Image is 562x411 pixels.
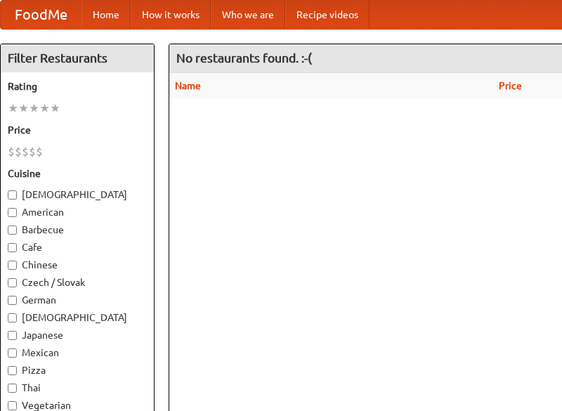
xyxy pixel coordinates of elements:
a: FoodMe [1,1,81,29]
input: Chinese [8,261,17,270]
li: $ [29,144,36,159]
label: Pizza [8,363,147,377]
li: ★ [18,100,29,116]
li: ★ [39,100,50,116]
li: $ [22,144,29,159]
h5: Cuisine [8,167,147,181]
label: Cafe [8,240,147,254]
a: Price [499,80,522,91]
label: Chinese [8,258,147,272]
input: Japanese [8,331,17,340]
input: [DEMOGRAPHIC_DATA] [8,190,17,200]
label: Czech / Slovak [8,275,147,289]
input: Barbecue [8,226,17,235]
ng-pluralize: No restaurants found. :-( [176,51,312,65]
a: How it works [131,1,211,29]
input: Czech / Slovak [8,278,17,287]
input: Mexican [8,348,17,358]
input: [DEMOGRAPHIC_DATA] [8,313,17,322]
label: Barbecue [8,223,147,237]
a: Recipe videos [285,1,370,29]
label: Japanese [8,328,147,342]
h5: Price [8,123,147,137]
input: German [8,296,17,305]
label: Mexican [8,346,147,360]
input: Thai [8,384,17,393]
h4: Filter Restaurants [1,44,154,72]
input: Vegetarian [8,401,17,410]
li: ★ [8,100,18,116]
label: German [8,293,147,307]
label: [DEMOGRAPHIC_DATA] [8,311,147,325]
label: American [8,205,147,219]
a: Name [175,80,201,91]
li: ★ [50,100,60,116]
a: Who we are [211,1,285,29]
h5: Rating [8,79,147,93]
input: Cafe [8,243,17,252]
li: $ [36,144,43,159]
input: Pizza [8,366,17,375]
label: Thai [8,381,147,395]
a: Home [81,1,131,29]
li: $ [15,144,22,159]
input: American [8,208,17,217]
li: ★ [29,100,39,116]
label: [DEMOGRAPHIC_DATA] [8,188,147,202]
li: $ [8,144,15,159]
